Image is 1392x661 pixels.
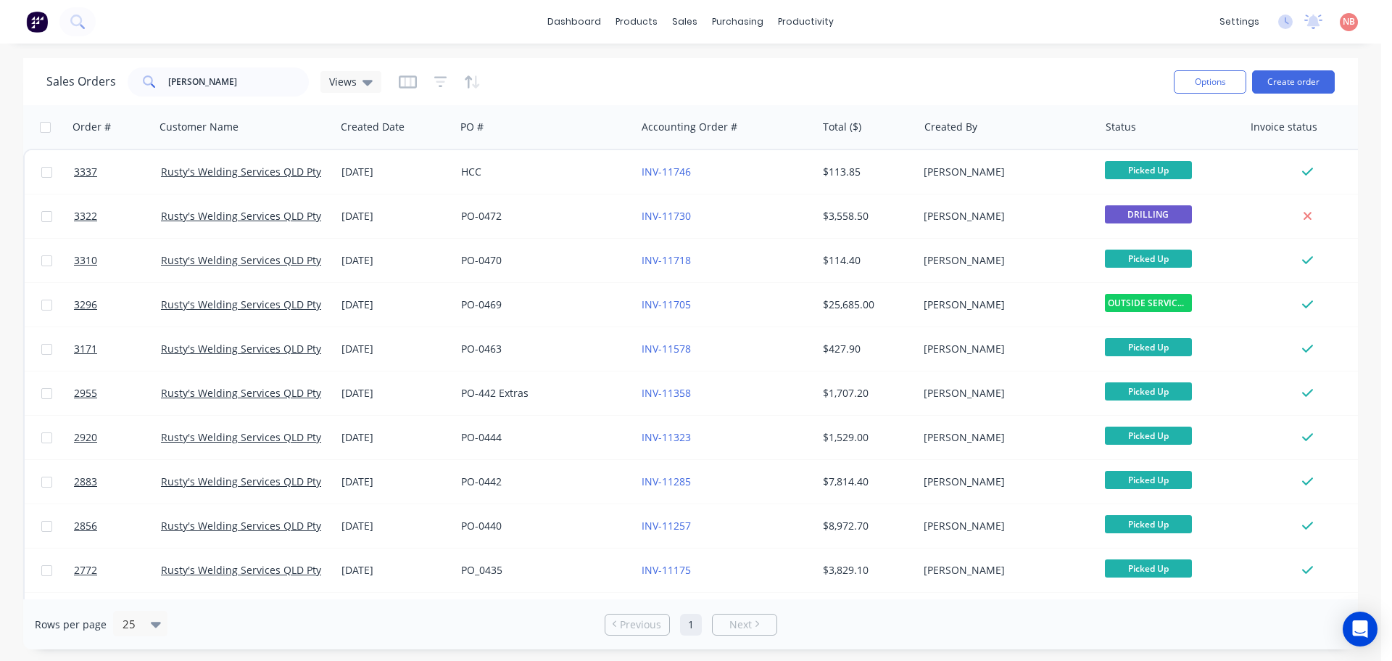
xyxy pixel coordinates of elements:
div: Accounting Order # [642,120,737,134]
div: PO-0444 [461,430,622,445]
div: $3,829.10 [823,563,908,578]
span: 3171 [74,342,97,356]
div: $3,558.50 [823,209,908,223]
input: Search... [168,67,310,97]
a: INV-11285 [642,475,691,488]
div: HCC [461,165,622,179]
span: Picked Up [1105,515,1192,533]
a: Rusty's Welding Services QLD Pty Ltd [161,430,339,444]
div: Status [1106,120,1136,134]
div: $1,529.00 [823,430,908,445]
span: Previous [620,617,661,632]
a: Page 1 is your current page [680,614,702,636]
a: INV-11705 [642,297,691,311]
a: Rusty's Welding Services QLD Pty Ltd [161,475,339,488]
div: [PERSON_NAME] [924,165,1085,179]
div: [DATE] [341,165,449,179]
span: Next [729,617,752,632]
span: Picked Up [1105,161,1192,179]
div: [DATE] [341,519,449,533]
div: $7,814.40 [823,475,908,489]
a: 2691 [74,593,161,636]
div: [DATE] [341,297,449,312]
span: 2920 [74,430,97,445]
div: [DATE] [341,430,449,445]
div: products [608,11,665,33]
div: $114.40 [823,253,908,268]
div: PO-0470 [461,253,622,268]
div: [PERSON_NAME] [924,297,1085,312]
div: $1,707.20 [823,386,908,401]
a: Rusty's Welding Services QLD Pty Ltd [161,386,339,400]
a: 2920 [74,416,161,459]
span: Views [329,74,357,89]
span: Picked Up [1105,427,1192,445]
a: 3171 [74,327,161,371]
h1: Sales Orders [46,75,116,89]
a: INV-11746 [642,165,691,178]
span: Picked Up [1105,250,1192,268]
div: settings [1212,11,1267,33]
span: 3337 [74,165,97,179]
span: DRILLING [1105,205,1192,223]
a: 2856 [74,504,161,548]
div: $427.90 [823,342,908,356]
div: productivity [771,11,841,33]
a: 3337 [74,150,161,194]
div: Order # [72,120,111,134]
div: $25,685.00 [823,297,908,312]
span: 3310 [74,253,97,268]
div: Invoice status [1251,120,1317,134]
a: INV-11358 [642,386,691,400]
div: [DATE] [341,209,449,223]
div: Total ($) [823,120,861,134]
a: Rusty's Welding Services QLD Pty Ltd [161,342,339,356]
a: Rusty's Welding Services QLD Pty Ltd [161,165,339,178]
a: INV-11175 [642,563,691,577]
a: Rusty's Welding Services QLD Pty Ltd [161,297,339,311]
a: INV-11718 [642,253,691,267]
button: Create order [1252,70,1335,94]
span: 2883 [74,475,97,489]
span: NB [1343,15,1355,28]
a: INV-11257 [642,519,691,533]
div: [PERSON_NAME] [924,475,1085,489]
div: purchasing [705,11,771,33]
div: PO_0435 [461,563,622,578]
div: PO-0442 [461,475,622,489]
div: [DATE] [341,563,449,578]
a: dashboard [540,11,608,33]
span: Picked Up [1105,559,1192,578]
div: [DATE] [341,342,449,356]
a: 2772 [74,549,161,592]
span: OUTSIDE SERVICE... [1105,294,1192,312]
div: [PERSON_NAME] [924,563,1085,578]
span: Rows per page [35,617,107,632]
a: INV-11578 [642,342,691,356]
div: [PERSON_NAME] [924,519,1085,533]
a: 3310 [74,239,161,282]
div: PO-0472 [461,209,622,223]
span: 2955 [74,386,97,401]
a: Next page [713,617,776,632]
a: INV-11730 [642,209,691,223]
a: Rusty's Welding Services QLD Pty Ltd [161,253,339,267]
div: Created By [924,120,977,134]
a: Rusty's Welding Services QLD Pty Ltd [161,209,339,223]
div: Customer Name [159,120,239,134]
div: PO-0440 [461,519,622,533]
a: 3322 [74,194,161,238]
div: $8,972.70 [823,519,908,533]
div: Open Intercom Messenger [1343,612,1377,646]
div: [PERSON_NAME] [924,342,1085,356]
div: [PERSON_NAME] [924,430,1085,445]
span: 3322 [74,209,97,223]
span: 2856 [74,519,97,533]
div: [PERSON_NAME] [924,209,1085,223]
button: Options [1174,70,1246,94]
span: 3296 [74,297,97,312]
a: 2955 [74,371,161,415]
div: [PERSON_NAME] [924,386,1085,401]
div: sales [665,11,705,33]
div: PO-442 Extras [461,386,622,401]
